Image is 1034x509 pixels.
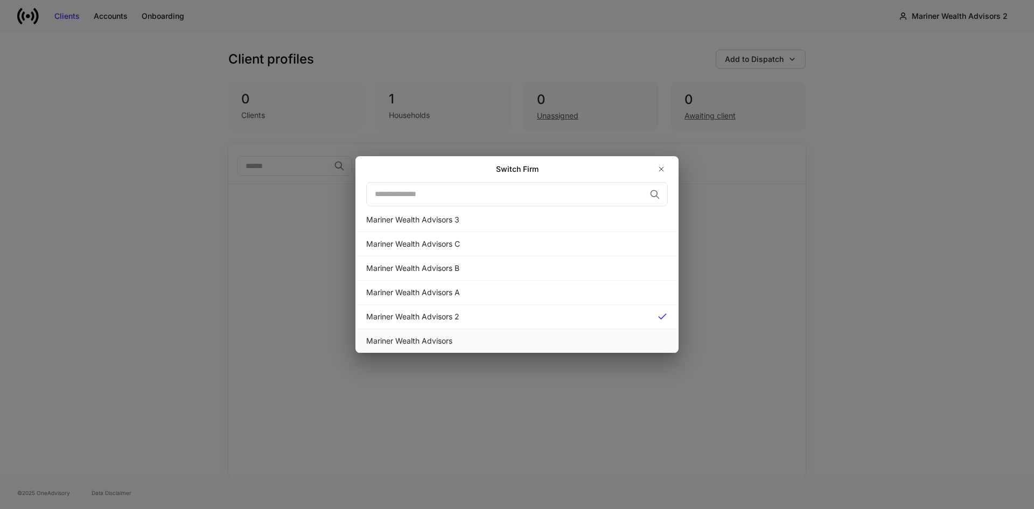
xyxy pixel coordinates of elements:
div: Mariner Wealth Advisors [366,336,668,346]
div: Mariner Wealth Advisors C [366,239,668,249]
div: Mariner Wealth Advisors A [366,287,668,298]
div: Mariner Wealth Advisors B [366,263,668,274]
div: Mariner Wealth Advisors 3 [366,214,668,225]
h2: Switch Firm [496,164,539,175]
div: Mariner Wealth Advisors 2 [366,311,648,322]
